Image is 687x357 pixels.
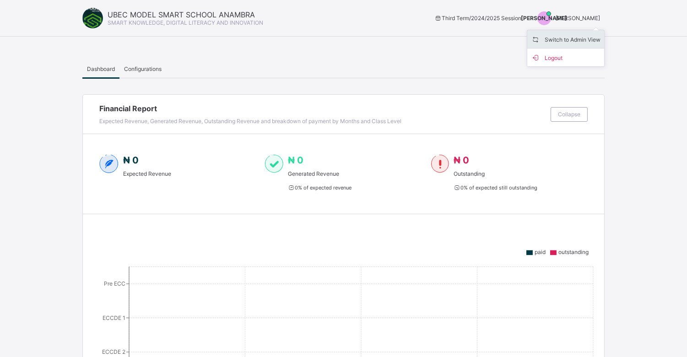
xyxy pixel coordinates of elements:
[265,155,283,173] img: paid-1.3eb1404cbcb1d3b736510a26bbfa3ccb.svg
[288,170,352,177] span: Generated Revenue
[99,118,401,124] span: Expected Revenue, Generated Revenue, Outstanding Revenue and breakdown of payment by Months and C...
[108,10,263,19] span: UBEC MODEL SMART SCHOOL ANAMBRA
[434,15,521,22] span: session/term information
[123,155,139,166] span: ₦ 0
[99,104,546,113] span: Financial Report
[288,155,303,166] span: ₦ 0
[556,15,600,22] span: [PERSON_NAME]
[558,249,589,255] span: outstanding
[454,155,469,166] span: ₦ 0
[123,170,171,177] span: Expected Revenue
[99,155,119,173] img: expected-2.4343d3e9d0c965b919479240f3db56ac.svg
[527,30,604,49] li: dropdown-list-item-name-0
[521,15,568,22] span: [PERSON_NAME]
[124,65,162,72] span: Configurations
[288,184,352,191] span: 0 % of expected revenue
[535,249,546,255] span: paid
[87,65,115,72] span: Dashboard
[431,155,449,173] img: outstanding-1.146d663e52f09953f639664a84e30106.svg
[527,49,604,66] li: dropdown-list-item-buttom-1
[558,111,580,118] span: Collapse
[102,348,125,355] tspan: ECCDE 2
[454,170,537,177] span: Outstanding
[454,184,537,191] span: 0 % of expected still outstanding
[531,34,600,44] span: Switch to Admin View
[104,280,125,287] tspan: Pre ECC
[108,19,263,26] span: SMART KNOWLEDGE, DIGITAL LITERACY AND INNOVATION
[103,314,125,321] tspan: ECCDE 1
[531,52,600,63] span: Logout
